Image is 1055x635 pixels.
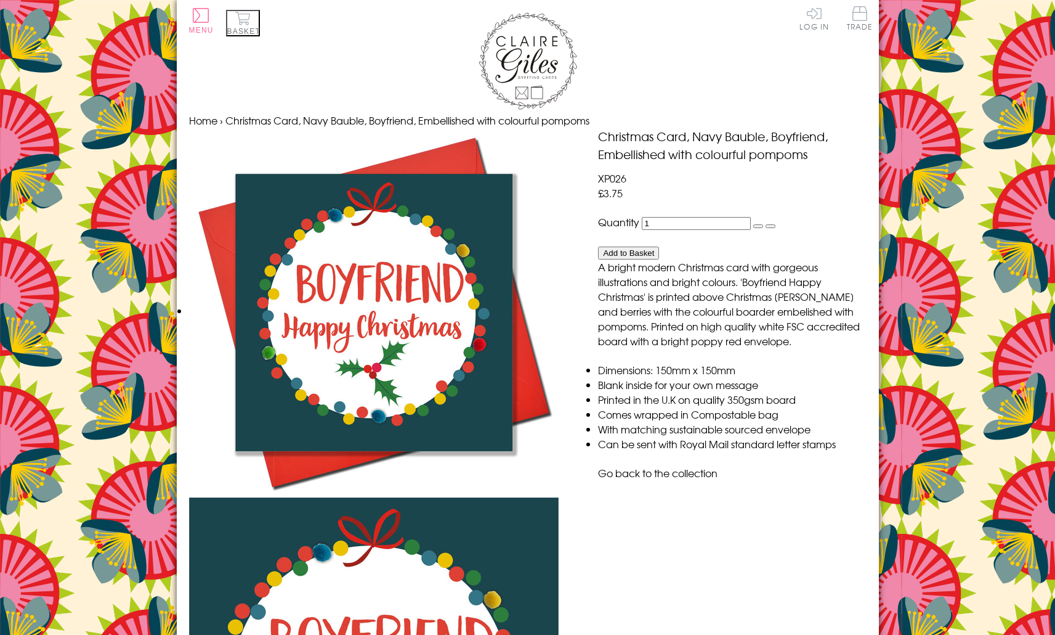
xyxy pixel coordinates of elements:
[847,6,873,33] a: Trade
[226,10,260,36] button: Basket
[847,6,873,30] span: Trade
[598,215,639,229] label: Quantity
[598,377,866,392] li: Blank inside for your own message
[189,128,559,498] img: Christmas Card, Navy Bauble, Boyfriend, Embellished with colourful pompoms
[189,8,214,35] button: Menu
[598,363,866,377] li: Dimensions: 150mm x 150mm
[598,128,866,163] h1: Christmas Card, Navy Bauble, Boyfriend, Embellished with colourful pompoms
[598,392,866,407] li: Printed in the U.K on quality 350gsm board
[598,247,659,260] button: Add to Basket
[598,171,626,186] span: XP026
[598,186,623,200] span: £3.75
[479,12,577,110] img: Claire Giles Greetings Cards
[598,260,866,348] p: A bright modern Christmas card with gorgeous illustrations and bright colours. 'Boyfriend Happy C...
[189,26,214,35] span: Menu
[220,113,223,128] span: ›
[603,248,654,258] span: Add to Basket
[225,113,589,128] span: Christmas Card, Navy Bauble, Boyfriend, Embellished with colourful pompoms
[799,6,829,30] a: Log In
[598,436,866,451] li: Can be sent with Royal Mail standard letter stamps
[598,407,866,422] li: Comes wrapped in Compostable bag
[189,113,217,128] a: Home
[598,465,717,480] a: Go back to the collection
[598,422,866,436] li: With matching sustainable sourced envelope
[189,113,867,128] nav: breadcrumbs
